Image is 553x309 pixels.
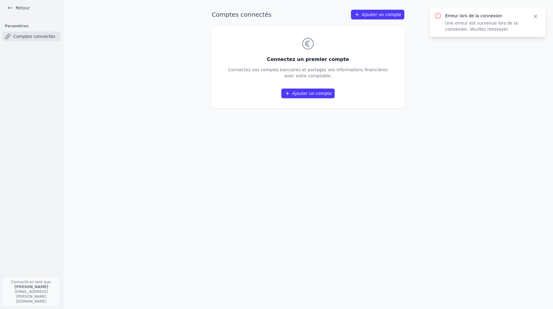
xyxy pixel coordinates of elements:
a: Comptes connectés [2,32,60,41]
p: Une erreur est survenue lors de la connexion. Veuillez réessayer. [445,20,525,32]
a: Retour [5,4,32,12]
p: Erreur lors de la connexion [445,13,525,19]
p: Connectez vos comptes bancaires et partagez vos informations financières avec votre comptable. [228,67,388,79]
h1: Comptes connectés [212,10,272,19]
p: Connecté en tant que: [EMAIL_ADDRESS][PERSON_NAME][DOMAIN_NAME] [2,277,60,307]
h3: Paramètres [2,22,60,30]
a: Ajouter un compte [351,10,404,19]
strong: [PERSON_NAME] [15,285,48,289]
a: Ajouter un compte [281,89,335,98]
h3: Connectez un premier compte [228,56,388,63]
